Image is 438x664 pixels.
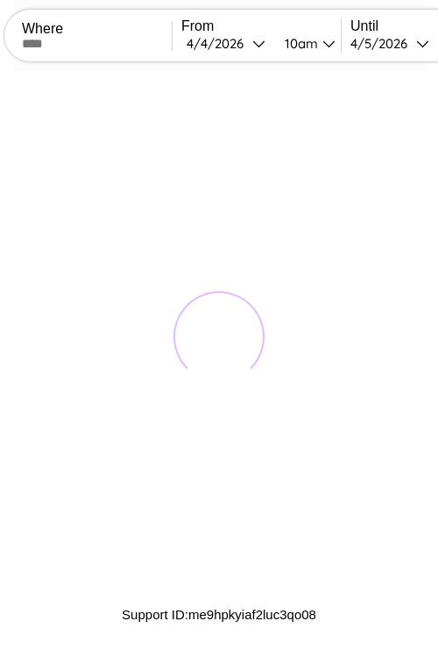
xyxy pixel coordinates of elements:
[271,34,341,53] button: 10am
[350,35,416,52] div: 4 / 5 / 2026
[122,603,316,626] p: Support ID: me9hpkyiaf2luc3qo08
[22,21,172,37] label: Where
[276,35,322,52] div: 10am
[187,35,252,52] div: 4 / 4 / 2026
[181,34,271,53] button: 4/4/2026
[181,18,341,34] label: From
